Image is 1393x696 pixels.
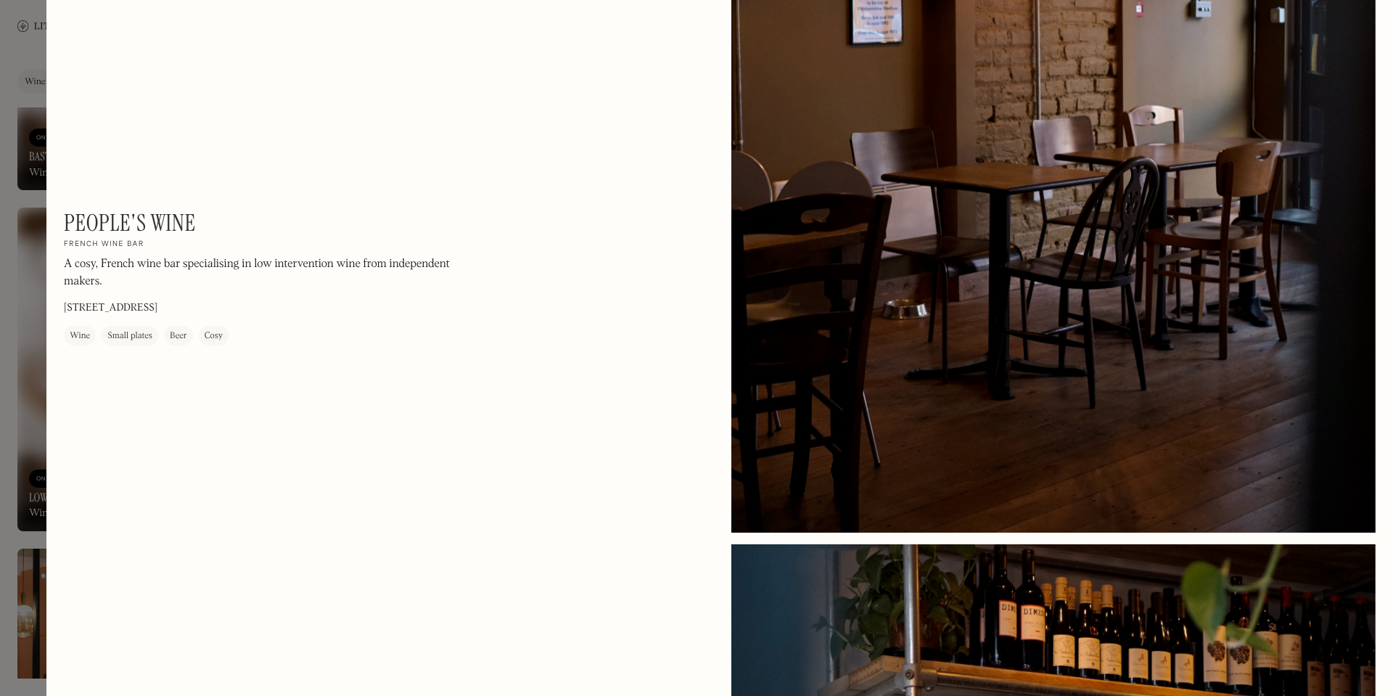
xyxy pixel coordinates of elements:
[64,300,157,316] p: [STREET_ADDRESS]
[64,209,195,237] h1: People's Wine
[170,329,187,343] div: Beer
[107,329,152,343] div: Small plates
[64,239,144,250] h2: French wine bar
[205,329,223,343] div: Cosy
[70,329,90,343] div: Wine
[64,255,456,290] p: A cosy, French wine bar specialising in low intervention wine from independent makers.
